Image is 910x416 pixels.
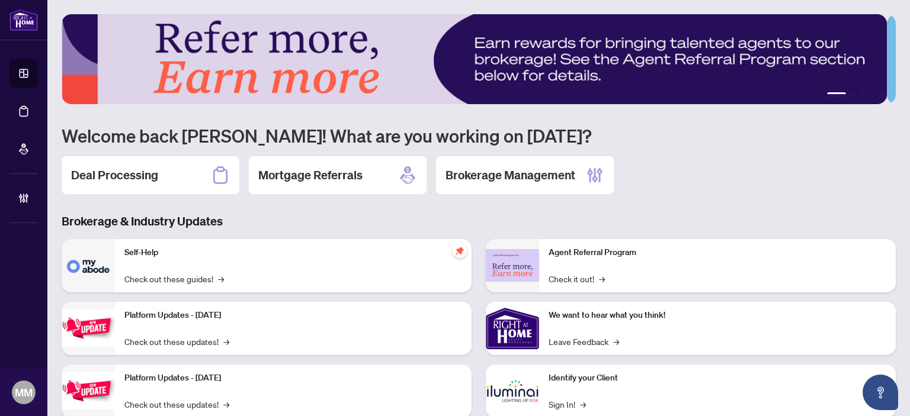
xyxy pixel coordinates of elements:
[870,92,874,97] button: 4
[62,124,896,147] h1: Welcome back [PERSON_NAME]! What are you working on [DATE]?
[453,244,467,258] span: pushpin
[223,335,229,348] span: →
[218,272,224,285] span: →
[15,384,33,401] span: MM
[446,167,575,183] h2: Brokerage Management
[549,335,619,348] a: Leave Feedback→
[549,372,886,385] p: Identify your Client
[124,372,462,385] p: Platform Updates - [DATE]
[549,398,586,411] a: Sign In!→
[549,272,605,285] a: Check it out!→
[62,372,115,409] img: Platform Updates - July 8, 2025
[851,92,855,97] button: 2
[258,167,363,183] h2: Mortgage Referrals
[549,246,886,259] p: Agent Referral Program
[62,239,115,292] img: Self-Help
[879,92,884,97] button: 5
[860,92,865,97] button: 3
[62,213,896,230] h3: Brokerage & Industry Updates
[863,375,898,410] button: Open asap
[62,14,887,104] img: Slide 0
[124,398,229,411] a: Check out these updates!→
[71,167,158,183] h2: Deal Processing
[223,398,229,411] span: →
[62,309,115,347] img: Platform Updates - July 21, 2025
[486,249,539,282] img: Agent Referral Program
[486,302,539,355] img: We want to hear what you think!
[124,246,462,259] p: Self-Help
[580,398,586,411] span: →
[124,272,224,285] a: Check out these guides!→
[599,272,605,285] span: →
[124,335,229,348] a: Check out these updates!→
[9,9,38,31] img: logo
[613,335,619,348] span: →
[124,309,462,322] p: Platform Updates - [DATE]
[549,309,886,322] p: We want to hear what you think!
[827,92,846,97] button: 1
